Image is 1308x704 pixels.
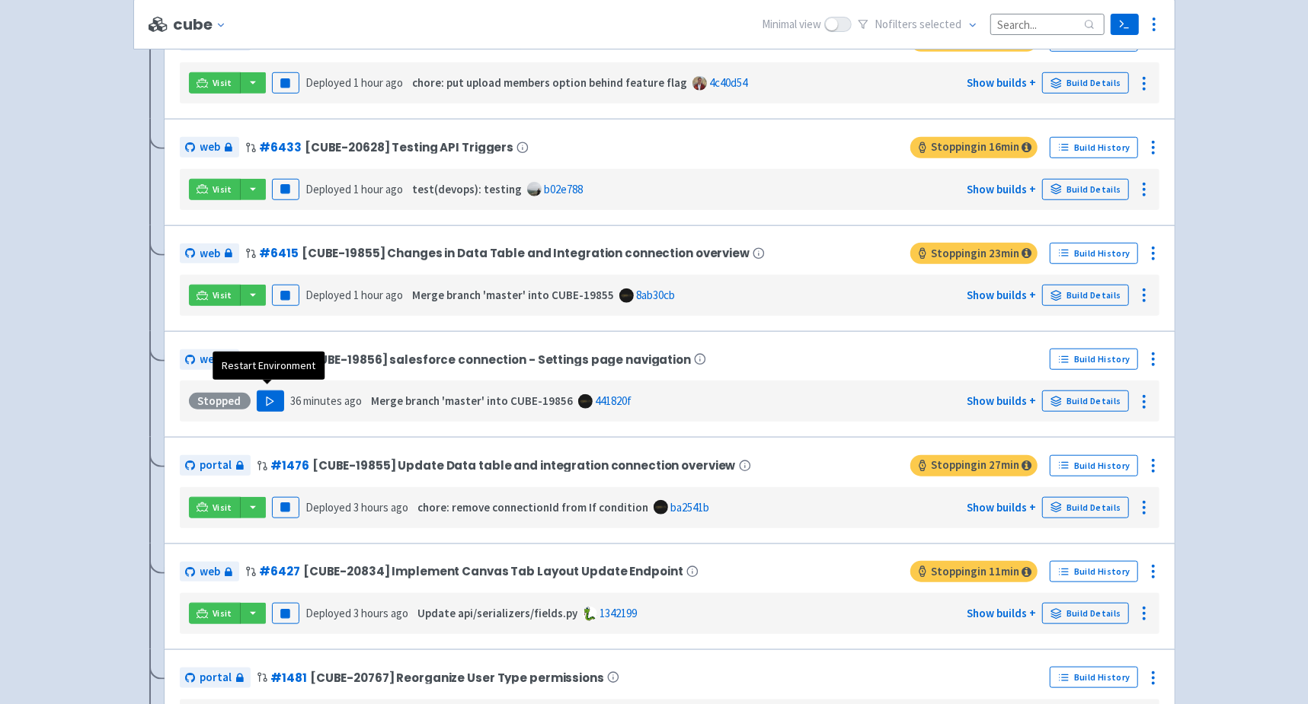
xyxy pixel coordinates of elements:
[180,137,239,158] a: web
[353,75,403,90] time: 1 hour ago
[371,393,573,408] strong: Merge branch 'master' into CUBE-19856
[1042,390,1129,412] a: Build Details
[305,75,403,90] span: Deployed
[305,182,403,196] span: Deployed
[200,139,221,156] span: web
[1042,285,1129,306] a: Build Details
[180,349,239,370] a: web
[353,182,403,196] time: 1 hour ago
[412,182,522,196] strong: test(devops): testing
[200,669,232,686] span: portal
[272,497,299,518] button: Pause
[213,77,232,89] span: Visit
[967,393,1036,408] a: Show builds +
[990,14,1105,34] input: Search...
[189,72,241,94] a: Visit
[271,457,309,473] a: #1476
[1050,561,1138,582] a: Build History
[213,289,232,301] span: Visit
[272,72,299,94] button: Pause
[967,500,1036,514] a: Show builds +
[200,563,221,581] span: web
[353,500,408,514] time: 3 hours ago
[305,606,408,620] span: Deployed
[260,563,300,579] a: #6427
[260,352,301,368] a: #6423
[709,75,747,90] a: 4c40d54
[544,182,583,196] a: b02e788
[305,500,408,514] span: Deployed
[762,16,821,33] span: Minimal view
[180,667,251,688] a: portal
[189,393,251,409] div: Stopped
[302,247,750,260] span: [CUBE-19855] Changes in Data Table and Integration connection overview
[173,16,232,33] button: cube
[260,139,302,155] a: #6433
[636,288,675,302] a: 8ab30cb
[213,607,232,620] span: Visit
[272,603,299,624] button: Pause
[189,179,241,200] a: Visit
[290,393,362,408] time: 36 minutes ago
[967,606,1036,620] a: Show builds +
[1050,137,1138,158] a: Build History
[305,288,403,302] span: Deployed
[967,182,1036,196] a: Show builds +
[180,455,251,476] a: portal
[595,393,632,408] a: 441820f
[304,353,691,366] span: [CUBE-19856] salesforce connection - Settings page navigation
[200,245,221,263] span: web
[213,502,232,514] span: Visit
[875,16,961,33] span: No filter s
[353,606,408,620] time: 3 hours ago
[412,75,687,90] strong: chore: put upload members option behind feature flag
[272,285,299,306] button: Pause
[271,670,307,686] a: #1481
[260,245,299,261] a: #6415
[1050,667,1138,688] a: Build History
[1050,349,1138,370] a: Build History
[600,606,637,620] a: 1342199
[189,285,241,306] a: Visit
[200,457,232,474] span: portal
[910,561,1038,582] span: Stopping in 11 min
[919,17,961,31] span: selected
[417,606,577,620] strong: Update api/serializers/fields.py
[412,288,614,302] strong: Merge branch 'master' into CUBE-19855
[1042,497,1129,518] a: Build Details
[910,455,1038,476] span: Stopping in 27 min
[310,671,604,684] span: [CUBE-20767] Reorganize User Type permissions
[1042,179,1129,200] a: Build Details
[1050,455,1138,476] a: Build History
[417,500,648,514] strong: chore: remove connectionId from If condition
[189,497,241,518] a: Visit
[1111,14,1139,35] a: Terminal
[180,562,239,582] a: web
[189,603,241,624] a: Visit
[305,141,513,154] span: [CUBE-20628] Testing API Triggers
[1042,72,1129,94] a: Build Details
[670,500,709,514] a: ba2541b
[1042,603,1129,624] a: Build Details
[303,565,683,578] span: [CUBE-20834] Implement Canvas Tab Layout Update Endpoint
[967,75,1036,90] a: Show builds +
[910,137,1038,158] span: Stopping in 16 min
[257,390,284,412] button: Play
[312,459,736,472] span: [CUBE-19855] Update Data table and integration connection overview
[272,179,299,200] button: Pause
[180,244,239,264] a: web
[353,288,403,302] time: 1 hour ago
[213,183,232,196] span: Visit
[967,288,1036,302] a: Show builds +
[910,243,1038,264] span: Stopping in 23 min
[1050,243,1138,264] a: Build History
[200,351,221,368] span: web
